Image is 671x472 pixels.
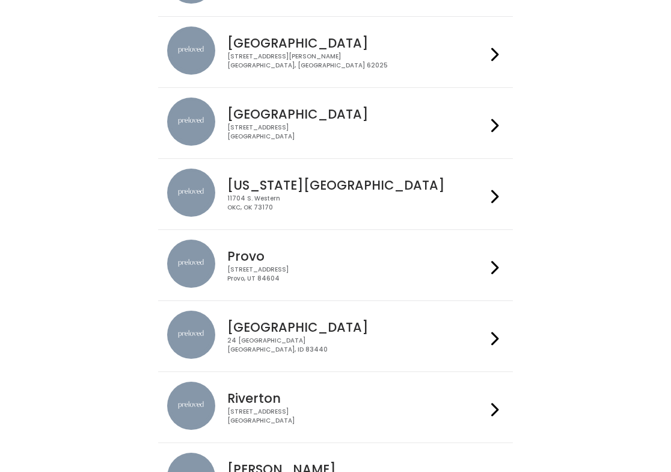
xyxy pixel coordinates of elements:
div: [STREET_ADDRESS] Provo, UT 84604 [227,265,486,283]
div: 24 [GEOGRAPHIC_DATA] [GEOGRAPHIC_DATA], ID 83440 [227,337,486,354]
div: [STREET_ADDRESS][PERSON_NAME] [GEOGRAPHIC_DATA], [GEOGRAPHIC_DATA] 62025 [227,52,486,70]
a: preloved location [GEOGRAPHIC_DATA] [STREET_ADDRESS][PERSON_NAME][GEOGRAPHIC_DATA], [GEOGRAPHIC_D... [167,26,503,78]
div: [STREET_ADDRESS] [GEOGRAPHIC_DATA] [227,408,486,425]
img: preloved location [167,240,215,288]
img: preloved location [167,311,215,359]
a: preloved location Provo [STREET_ADDRESS]Provo, UT 84604 [167,240,503,291]
img: preloved location [167,382,215,430]
div: 11704 S. Western OKC, OK 73170 [227,194,486,212]
div: [STREET_ADDRESS] [GEOGRAPHIC_DATA] [227,123,486,141]
h4: Riverton [227,391,486,405]
h4: [GEOGRAPHIC_DATA] [227,36,486,50]
h4: Provo [227,249,486,263]
img: preloved location [167,98,215,146]
img: preloved location [167,26,215,75]
h4: [GEOGRAPHIC_DATA] [227,320,486,334]
a: preloved location [US_STATE][GEOGRAPHIC_DATA] 11704 S. WesternOKC, OK 73170 [167,169,503,220]
h4: [GEOGRAPHIC_DATA] [227,107,486,121]
a: preloved location Riverton [STREET_ADDRESS][GEOGRAPHIC_DATA] [167,382,503,433]
img: preloved location [167,169,215,217]
a: preloved location [GEOGRAPHIC_DATA] 24 [GEOGRAPHIC_DATA][GEOGRAPHIC_DATA], ID 83440 [167,311,503,362]
h4: [US_STATE][GEOGRAPHIC_DATA] [227,178,486,192]
a: preloved location [GEOGRAPHIC_DATA] [STREET_ADDRESS][GEOGRAPHIC_DATA] [167,98,503,149]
